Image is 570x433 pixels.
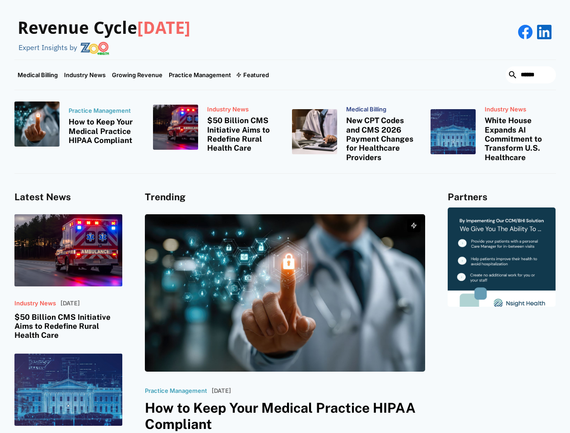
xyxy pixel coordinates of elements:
[14,101,140,147] a: Practice ManagementHow to Keep Your Medical Practice HIPAA Compliant
[145,387,207,395] p: Practice Management
[292,101,417,162] a: Medical BillingNew CPT Codes and CMS 2026 Payment Changes for Healthcare Providers
[145,192,426,203] h4: Trending
[61,60,109,90] a: Industry News
[207,116,278,153] h3: $50 Billion CMS Initiative Aims to Redefine Rural Health Care
[69,117,140,145] h3: How to Keep Your Medical Practice HIPAA Compliant
[153,101,278,153] a: Industry News$50 Billion CMS Initiative Aims to Redefine Rural Health Care
[448,192,556,203] h4: Partners
[243,71,269,78] div: Featured
[485,116,556,162] h3: White House Expands AI Commitment to Transform U.S. Healthcare
[485,106,556,113] p: Industry News
[166,60,234,90] a: Practice Management
[109,60,166,90] a: Growing Revenue
[14,192,122,203] h4: Latest News
[14,313,122,340] h3: $50 Billion CMS Initiative Aims to Redefine Rural Health Care
[346,116,417,162] h3: New CPT Codes and CMS 2026 Payment Changes for Healthcare Providers
[346,106,417,113] p: Medical Billing
[14,9,190,55] a: Revenue Cycle[DATE]Expert Insights by
[19,43,77,52] div: Expert Insights by
[145,400,426,432] h3: How to Keep Your Medical Practice HIPAA Compliant
[14,60,61,90] a: Medical Billing
[207,106,278,113] p: Industry News
[234,60,272,90] div: Featured
[212,387,231,395] p: [DATE]
[137,18,190,38] span: [DATE]
[14,300,56,307] p: Industry News
[60,300,80,307] p: [DATE]
[69,107,140,115] p: Practice Management
[431,101,556,162] a: Industry NewsWhite House Expands AI Commitment to Transform U.S. Healthcare
[14,214,122,340] a: Industry News[DATE]$50 Billion CMS Initiative Aims to Redefine Rural Health Care
[18,18,190,39] h3: Revenue Cycle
